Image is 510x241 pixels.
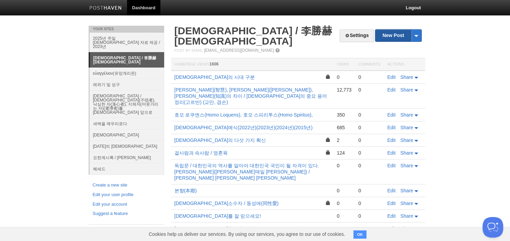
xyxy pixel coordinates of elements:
[90,79,164,90] a: 레위기 및 성구
[209,62,219,67] span: 1606
[174,188,197,193] a: 본향(本鄕)
[174,226,255,231] a: [DEMOGRAPHIC_DATA]를 위한 제안
[400,201,413,206] span: Share
[337,162,352,169] div: 0
[400,87,413,93] span: Share
[387,201,396,206] a: Edit
[89,26,164,33] li: Your Sites
[400,137,413,143] span: Share
[387,125,396,130] a: Edit
[358,137,380,143] div: 0
[174,112,313,118] a: 호모 로쿠엔스(Homo Loquens), 호모 스피리투스(Homo Spiritus),
[337,74,352,80] div: 0
[353,230,367,239] button: OK
[483,217,503,238] iframe: Help Scout Beacon - Open
[400,188,413,193] span: Share
[400,125,413,130] span: Share
[174,150,228,156] a: 겉사람과 속사람 / 영혼육
[93,182,160,189] a: Create a new site
[387,112,396,118] a: Edit
[337,87,352,93] div: 12,773
[340,29,374,42] a: Settings
[400,213,413,219] span: Share
[387,188,396,193] a: Edit
[387,150,396,156] a: Edit
[337,150,352,156] div: 124
[358,112,380,118] div: 0
[337,200,352,206] div: 0
[387,163,396,168] a: Edit
[387,137,396,143] a: Edit
[90,118,164,129] a: 새벽을 깨우리로다
[358,74,380,80] div: 0
[171,58,333,71] th: Homepage Views
[90,68,164,79] a: εὐαγγέλιον(유앙게리온)
[93,191,160,198] a: Edit your user profile
[174,213,261,219] a: [DEMOGRAPHIC_DATA]를 잘 믿으세요!
[337,112,352,118] div: 350
[337,124,352,131] div: 685
[142,227,352,241] span: Cookies help us deliver our services. By using our services, you agree to our use of cookies.
[90,90,164,118] a: [DEMOGRAPHIC_DATA] / [DEMOGRAPHIC_DATA](不信者), 낙심한 자(落心者), 지체자(머뭇거리는 자)(遲滯者)를 [DEMOGRAPHIC_DATA] 앞으로
[387,226,396,231] a: Edit
[174,74,255,80] a: [DEMOGRAPHIC_DATA]의 시대 구분
[90,129,164,141] a: [DEMOGRAPHIC_DATA]
[358,226,380,232] div: 0
[400,226,413,231] span: Share
[174,201,279,206] a: [DEMOGRAPHIC_DATA]소수자 / 동성애(同性愛)
[333,58,355,71] th: Views
[90,152,164,163] a: 요한계시록 / [PERSON_NAME]
[174,137,266,143] a: [DEMOGRAPHIC_DATA]의 다섯 가지 확신
[400,112,413,118] span: Share
[400,150,413,156] span: Share
[400,74,413,80] span: Share
[375,29,421,41] a: New Post
[93,210,160,217] a: Suggest a feature
[387,213,396,219] a: Edit
[358,124,380,131] div: 0
[174,87,327,105] a: [PERSON_NAME](智慧), [PERSON_NAME]([PERSON_NAME]), [PERSON_NAME](知識)의 차이 / [DEMOGRAPHIC_DATA]의 중요 용...
[387,87,396,93] a: Edit
[358,188,380,194] div: 0
[174,125,313,130] a: [DEMOGRAPHIC_DATA]예식(2022년)(2023년)(2024년)(2015년)
[358,213,380,219] div: 0
[358,150,380,156] div: 0
[400,163,413,168] span: Share
[358,162,380,169] div: 0
[337,213,352,219] div: 0
[90,141,164,152] a: [DATE]의 [DEMOGRAPHIC_DATA]
[90,52,164,68] a: [DEMOGRAPHIC_DATA] / 李勝赫[DEMOGRAPHIC_DATA]
[93,201,160,208] a: Edit your account
[90,33,164,52] a: 2025년 주일 [DEMOGRAPHIC_DATA] 자료 제공 / 2023년
[89,6,122,11] img: Posthaven-bar
[337,226,352,232] div: 0
[384,58,425,71] th: Actions
[337,188,352,194] div: 0
[174,25,332,47] a: [DEMOGRAPHIC_DATA] / 李勝赫[DEMOGRAPHIC_DATA]
[90,163,164,174] a: 헤세드
[174,48,203,52] span: Post by Email
[337,137,352,143] div: 2
[358,200,380,206] div: 0
[387,74,396,80] a: Edit
[358,87,380,93] div: 0
[355,58,384,71] th: Comments
[174,163,319,181] a: 독립문 / 대한민국의 역사를 알아야 대한민국 국민이 될 자격이 있다. [PERSON_NAME]([PERSON_NAME]매일 [PERSON_NAME]) / [PERSON_NAM...
[204,48,274,53] a: [EMAIL_ADDRESS][DOMAIN_NAME]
